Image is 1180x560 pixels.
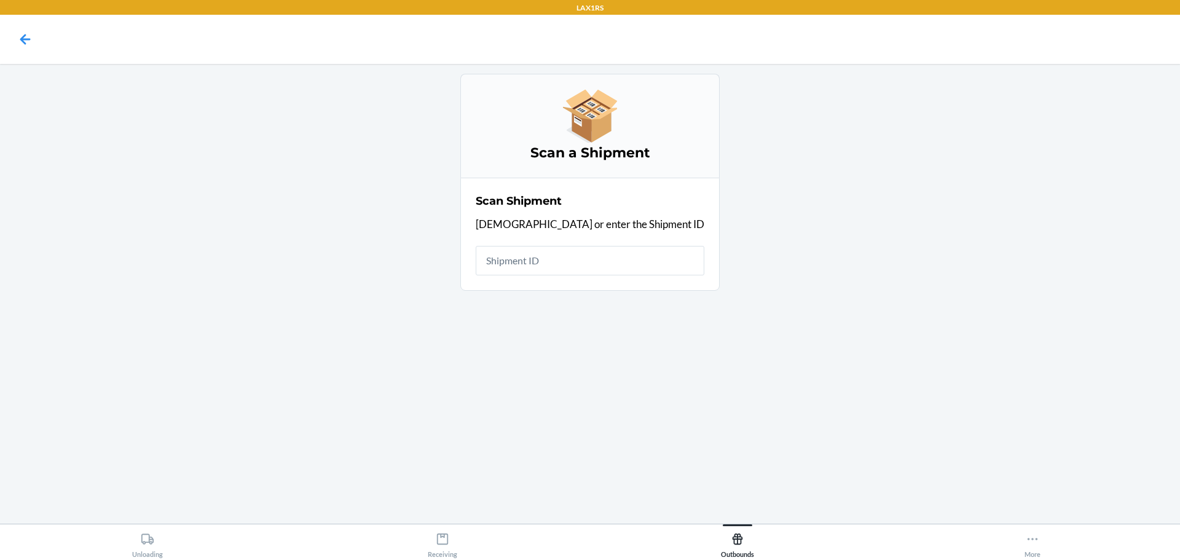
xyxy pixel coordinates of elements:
div: Unloading [132,527,163,558]
div: Outbounds [721,527,754,558]
button: More [885,524,1180,558]
p: [DEMOGRAPHIC_DATA] or enter the Shipment ID [476,216,704,232]
h2: Scan Shipment [476,193,562,209]
button: Outbounds [590,524,885,558]
h3: Scan a Shipment [476,143,704,163]
div: Receiving [428,527,457,558]
div: More [1025,527,1040,558]
button: Receiving [295,524,590,558]
p: LAX1RS [576,2,604,14]
input: Shipment ID [476,246,704,275]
